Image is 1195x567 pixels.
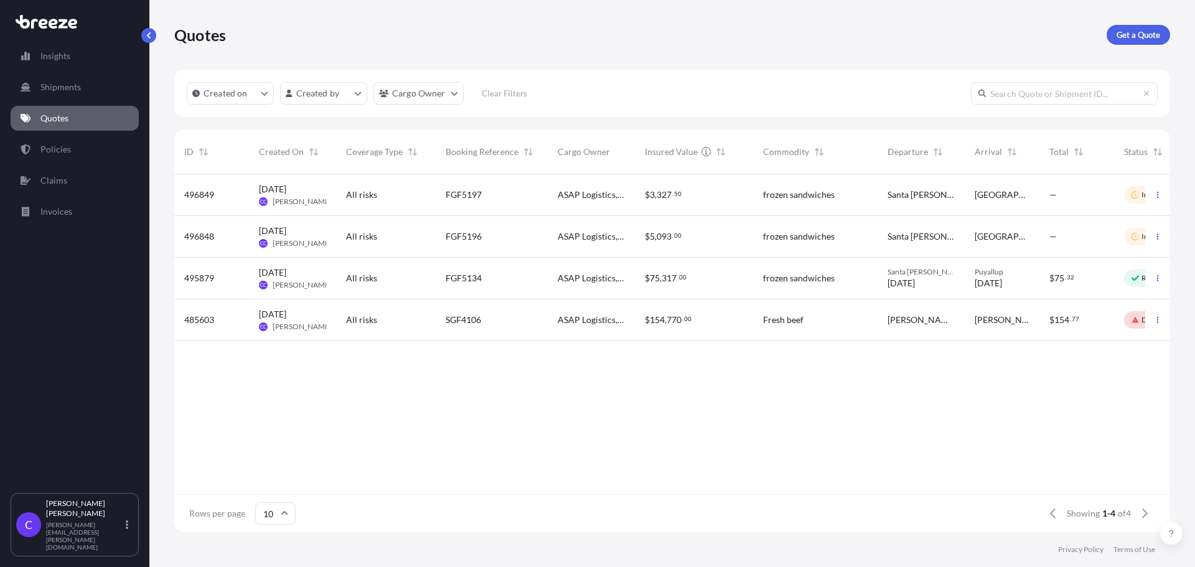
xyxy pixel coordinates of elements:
span: Commodity [763,146,809,158]
span: . [672,233,673,238]
span: C [25,518,32,531]
span: Status [1124,146,1148,158]
button: Sort [1005,144,1019,159]
span: [PERSON_NAME] [273,197,332,207]
a: Policies [11,137,139,162]
span: [PERSON_NAME] [888,314,955,326]
span: 00 [674,233,682,238]
p: Invoices [40,205,72,218]
span: [DATE] [975,277,1002,289]
span: , [655,232,657,241]
span: Santa [PERSON_NAME] [888,189,955,201]
a: Terms of Use [1113,545,1155,555]
span: $ [645,316,650,324]
span: 3 [650,190,655,199]
input: Search Quote or Shipment ID... [971,82,1158,105]
span: . [1070,317,1071,321]
span: Arrival [975,146,1002,158]
a: Quotes [11,106,139,131]
span: Cargo Owner [558,146,610,158]
span: All risks [346,189,377,201]
a: Claims [11,168,139,193]
a: Privacy Policy [1058,545,1104,555]
span: — [1049,230,1057,243]
span: frozen sandwiches [763,189,835,201]
p: Policies [40,143,71,156]
span: 75 [1054,274,1064,283]
p: Shipments [40,81,81,93]
span: All risks [346,272,377,284]
span: $ [1049,316,1054,324]
span: Total [1049,146,1069,158]
button: Sort [405,144,420,159]
span: [PERSON_NAME] [273,238,332,248]
span: ASAP Logistics, LLC [558,230,625,243]
span: — [1049,189,1057,201]
p: In Review [1141,190,1174,200]
span: frozen sandwiches [763,272,835,284]
span: 00 [684,317,691,321]
span: [PERSON_NAME] [975,314,1029,326]
span: 496848 [184,230,214,243]
span: [DATE] [259,308,286,321]
span: FGF5197 [446,189,482,201]
span: 75 [650,274,660,283]
span: FGF5196 [446,230,482,243]
p: In Review [1141,232,1174,241]
span: Departure [888,146,928,158]
span: 50 [674,192,682,196]
button: createdBy Filter options [280,82,367,105]
span: Coverage Type [346,146,403,158]
span: 00 [679,275,687,279]
span: [PERSON_NAME] [273,280,332,290]
span: 317 [662,274,677,283]
span: $ [1049,274,1054,283]
button: Sort [306,144,321,159]
span: ASAP Logistics, LLC [558,272,625,284]
p: [PERSON_NAME][EMAIL_ADDRESS][PERSON_NAME][DOMAIN_NAME] [46,521,123,551]
a: Shipments [11,75,139,100]
span: frozen sandwiches [763,230,835,243]
span: 154 [1054,316,1069,324]
p: [PERSON_NAME] [PERSON_NAME] [46,499,123,518]
span: CC [260,279,266,291]
span: Showing [1067,507,1100,520]
span: Insured Value [645,146,698,158]
span: 495879 [184,272,214,284]
span: Booking Reference [446,146,518,158]
span: , [660,274,662,283]
p: Clear Filters [482,87,527,100]
span: CC [260,195,266,208]
button: Sort [812,144,827,159]
span: 327 [657,190,672,199]
span: [DATE] [259,266,286,279]
button: cargoOwner Filter options [373,82,464,105]
button: Sort [196,144,211,159]
span: . [672,192,673,196]
span: 154 [650,316,665,324]
span: , [665,316,667,324]
button: Sort [521,144,536,159]
button: Clear Filters [470,83,540,103]
span: 1-4 [1102,507,1115,520]
span: All risks [346,230,377,243]
p: Declined [1141,315,1171,325]
button: Sort [930,144,945,159]
span: Santa [PERSON_NAME] [888,267,955,277]
span: CC [260,237,266,250]
span: [GEOGRAPHIC_DATA] [975,230,1029,243]
p: Quotes [174,25,226,45]
span: 32 [1067,275,1074,279]
button: Sort [713,144,728,159]
p: Claims [40,174,67,187]
span: $ [645,232,650,241]
p: Insights [40,50,70,62]
span: Puyallup [975,267,1029,277]
p: Quotes [40,112,68,124]
span: Created On [259,146,304,158]
span: Rows per page [189,507,245,520]
span: 485603 [184,314,214,326]
span: ASAP Logistics, LLC [558,189,625,201]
